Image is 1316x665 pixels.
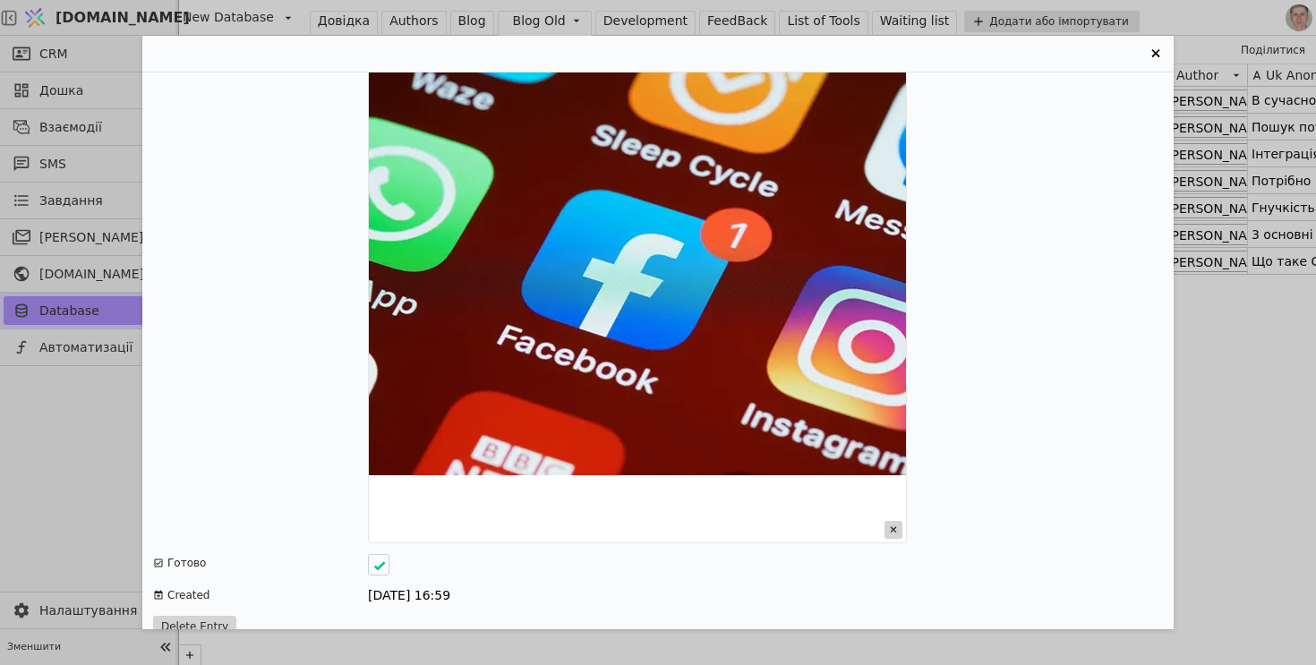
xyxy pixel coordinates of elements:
div: [DATE] 16:59 [368,586,450,605]
img: 1652106575646-facebook-conversion-API_small.webp [369,5,906,542]
div: Created [167,586,210,604]
button: Delete Entry [153,616,236,637]
div: Готово [167,554,206,572]
div: Entry Card [142,36,1174,629]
